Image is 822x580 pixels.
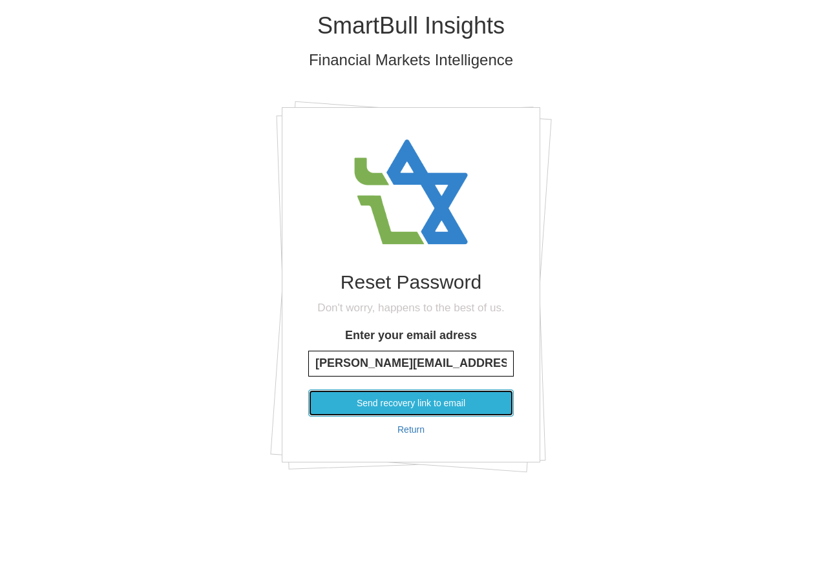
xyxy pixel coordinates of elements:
button: Send recovery link to email [308,389,514,417]
h4: Don't worry, happens to the best of us. [308,302,514,315]
input: Enter your email adress [308,351,514,377]
label: Enter your email adress [308,327,514,377]
h3: Financial Markets Intelligence [33,52,789,68]
h1: Reset Password [308,271,514,293]
h1: SmartBull Insights [33,13,789,39]
img: avatar [346,127,476,258]
a: Return [397,424,425,435]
